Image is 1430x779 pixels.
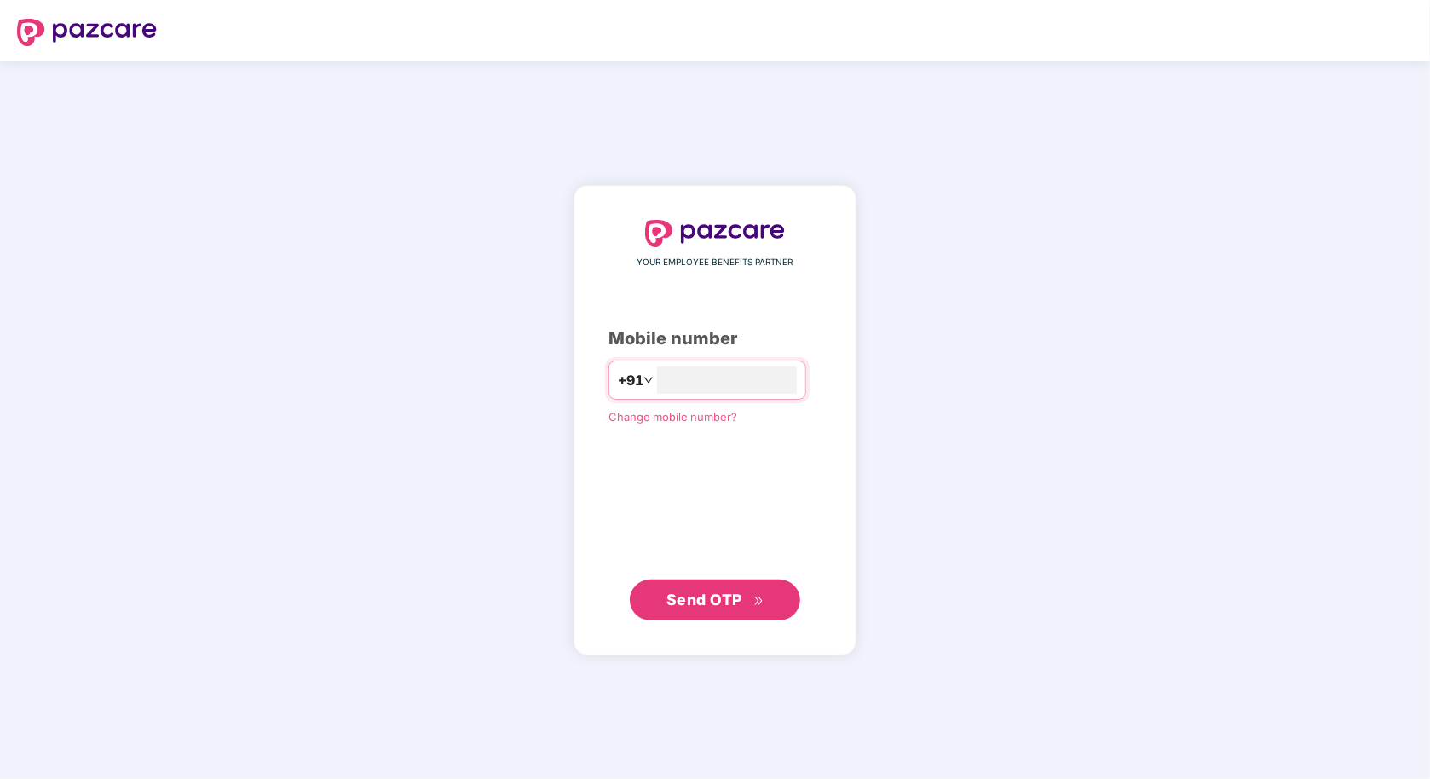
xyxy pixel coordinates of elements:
[753,596,764,607] span: double-right
[630,580,800,620] button: Send OTPdouble-right
[618,370,643,391] span: +91
[608,326,822,352] div: Mobile number
[643,375,654,385] span: down
[608,410,737,424] a: Change mobile number?
[645,220,785,247] img: logo
[637,256,793,269] span: YOUR EMPLOYEE BENEFITS PARTNER
[17,19,157,46] img: logo
[666,591,742,609] span: Send OTP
